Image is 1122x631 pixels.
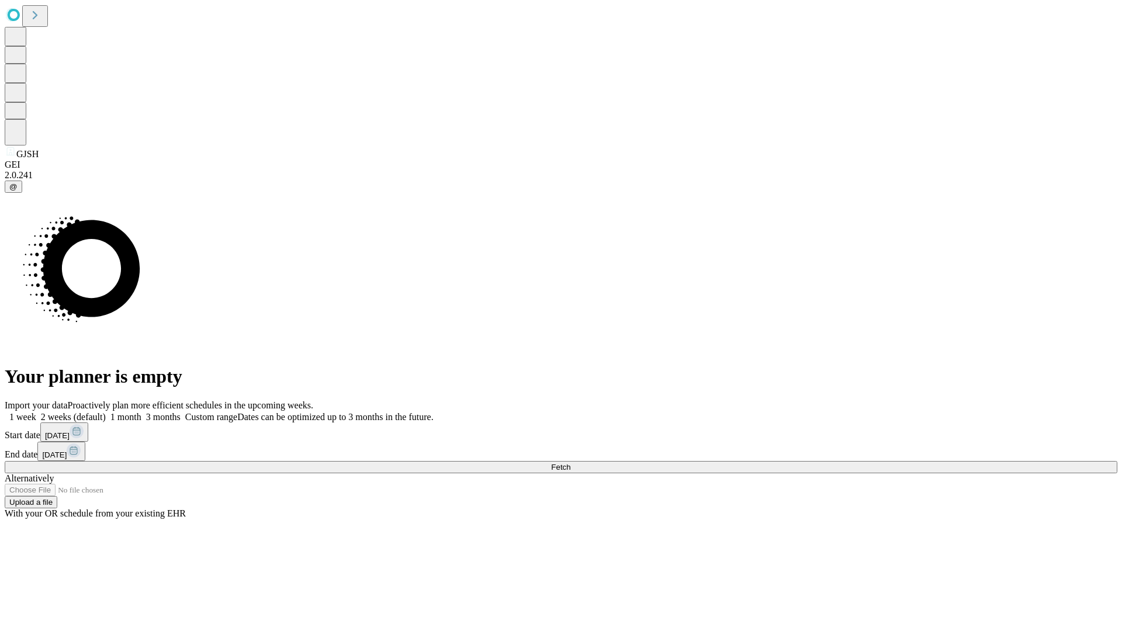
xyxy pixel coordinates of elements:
span: 1 week [9,412,36,422]
span: 3 months [146,412,181,422]
span: Proactively plan more efficient schedules in the upcoming weeks. [68,400,313,410]
span: [DATE] [45,431,70,440]
span: Dates can be optimized up to 3 months in the future. [237,412,433,422]
div: Start date [5,422,1117,442]
span: Import your data [5,400,68,410]
button: [DATE] [37,442,85,461]
div: End date [5,442,1117,461]
span: 1 month [110,412,141,422]
button: Upload a file [5,496,57,508]
span: Alternatively [5,473,54,483]
span: GJSH [16,149,39,159]
button: Fetch [5,461,1117,473]
h1: Your planner is empty [5,366,1117,387]
span: Custom range [185,412,237,422]
span: 2 weeks (default) [41,412,106,422]
span: With your OR schedule from your existing EHR [5,508,186,518]
div: 2.0.241 [5,170,1117,181]
button: [DATE] [40,422,88,442]
span: Fetch [551,463,570,471]
span: [DATE] [42,450,67,459]
span: @ [9,182,18,191]
button: @ [5,181,22,193]
div: GEI [5,160,1117,170]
